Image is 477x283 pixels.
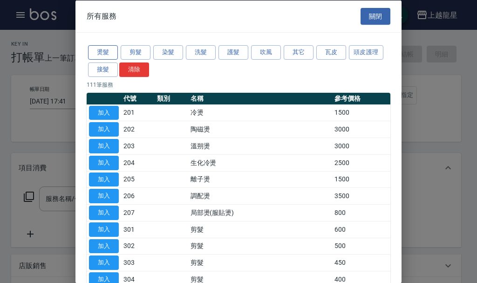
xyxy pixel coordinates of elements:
button: 染髮 [153,45,183,60]
td: 冷燙 [188,104,333,121]
td: 剪髮 [188,238,333,255]
button: 加入 [89,206,119,220]
button: 洗髮 [186,45,216,60]
td: 207 [121,204,155,221]
button: 加入 [89,139,119,153]
button: 加入 [89,255,119,270]
td: 205 [121,171,155,188]
td: 調配燙 [188,187,333,204]
td: 204 [121,154,155,171]
button: 接髮 [88,62,118,76]
button: 加入 [89,155,119,170]
th: 代號 [121,92,155,104]
td: 3000 [332,138,390,154]
td: 500 [332,238,390,255]
th: 參考價格 [332,92,390,104]
button: 加入 [89,239,119,253]
td: 3000 [332,121,390,138]
button: 瓦皮 [316,45,346,60]
button: 加入 [89,122,119,137]
th: 名稱 [188,92,333,104]
td: 450 [332,254,390,271]
button: 加入 [89,189,119,203]
button: 吹風 [251,45,281,60]
td: 離子燙 [188,171,333,188]
td: 301 [121,221,155,238]
td: 302 [121,238,155,255]
button: 關閉 [361,7,390,25]
td: 剪髮 [188,221,333,238]
td: 203 [121,138,155,154]
button: 護髮 [218,45,248,60]
button: 頭皮護理 [349,45,383,60]
td: 303 [121,254,155,271]
th: 類別 [155,92,188,104]
td: 206 [121,187,155,204]
td: 剪髮 [188,254,333,271]
td: 202 [121,121,155,138]
td: 2500 [332,154,390,171]
span: 所有服務 [87,11,116,21]
button: 加入 [89,105,119,120]
td: 3500 [332,187,390,204]
td: 陶磁燙 [188,121,333,138]
td: 1500 [332,171,390,188]
button: 清除 [119,62,149,76]
button: 燙髮 [88,45,118,60]
button: 其它 [284,45,313,60]
button: 加入 [89,172,119,186]
td: 800 [332,204,390,221]
td: 溫朔燙 [188,138,333,154]
button: 加入 [89,222,119,236]
td: 600 [332,221,390,238]
td: 1500 [332,104,390,121]
td: 生化冷燙 [188,154,333,171]
td: 201 [121,104,155,121]
td: 局部燙(服貼燙) [188,204,333,221]
button: 剪髮 [121,45,150,60]
p: 111 筆服務 [87,80,390,89]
